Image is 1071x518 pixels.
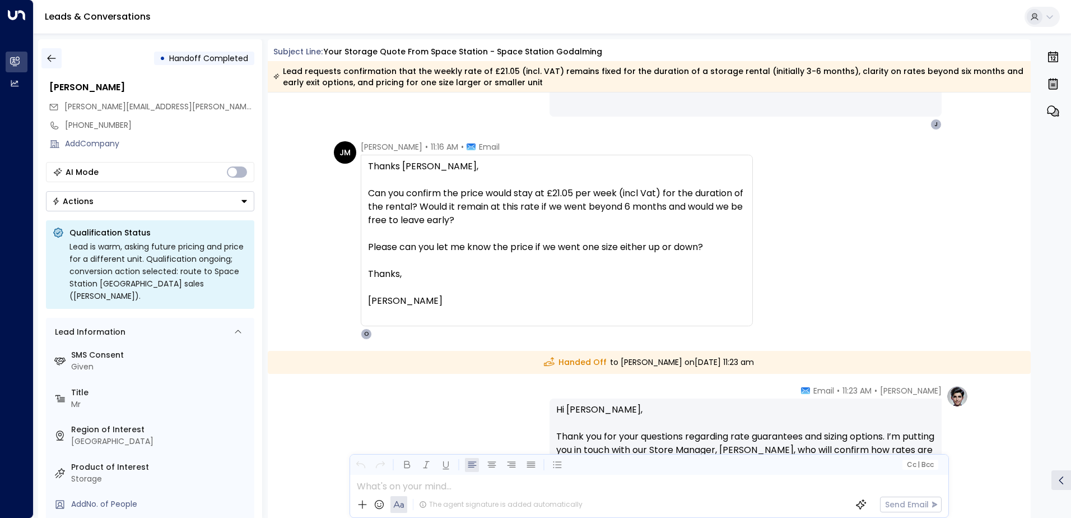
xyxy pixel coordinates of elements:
[361,141,422,152] span: [PERSON_NAME]
[71,424,250,436] label: Region of Interest
[65,119,254,131] div: [PHONE_NUMBER]
[71,461,250,473] label: Product of Interest
[902,460,938,470] button: Cc|Bcc
[461,141,464,152] span: •
[353,458,367,472] button: Undo
[71,399,250,410] div: Mr
[368,240,746,254] div: Please can you let me know the price if we went one size either up or down?
[368,160,746,173] div: Thanks [PERSON_NAME],
[71,387,250,399] label: Title
[368,267,746,281] div: Thanks,
[324,46,602,58] div: Your storage quote from Space Station - Space Station Godalming
[918,461,920,469] span: |
[71,361,250,373] div: Given
[946,385,968,408] img: profile-logo.png
[368,294,746,308] div: [PERSON_NAME]
[813,385,834,396] span: Email
[273,66,1025,88] div: Lead requests confirmation that the weekly rate of £21.05 (incl. VAT) remains fixed for the durat...
[64,101,317,112] span: [PERSON_NAME][EMAIL_ADDRESS][PERSON_NAME][DOMAIN_NAME]
[419,499,583,510] div: The agent signature is added automatically
[880,385,942,396] span: [PERSON_NAME]
[71,498,250,510] div: AddNo. of People
[479,141,500,152] span: Email
[334,141,356,164] div: JM
[268,351,1031,374] div: to [PERSON_NAME] on [DATE] 11:23 am
[45,10,151,23] a: Leads & Conversations
[64,101,254,113] span: joel.o.moseley@googlemail.com
[842,385,872,396] span: 11:23 AM
[368,187,746,227] div: Can you confirm the price would stay at £21.05 per week (incl Vat) for the duration of the rental...
[544,357,607,368] span: Handed Off
[425,141,428,152] span: •
[66,166,99,178] div: AI Mode
[46,191,254,211] div: Button group with a nested menu
[373,458,387,472] button: Redo
[71,473,250,485] div: Storage
[930,119,942,130] div: J
[837,385,840,396] span: •
[71,349,250,361] label: SMS Consent
[65,138,254,150] div: AddCompany
[51,326,125,338] div: Lead Information
[361,329,372,340] div: O
[69,227,248,238] p: Qualification Status
[874,385,877,396] span: •
[431,141,458,152] span: 11:16 AM
[273,46,323,57] span: Subject Line:
[160,48,165,68] div: •
[906,461,933,469] span: Cc Bcc
[71,436,250,447] div: [GEOGRAPHIC_DATA]
[46,191,254,211] button: Actions
[52,196,94,206] div: Actions
[69,240,248,302] div: Lead is warm, asking future pricing and price for a different unit. Qualification ongoing; conver...
[49,81,254,94] div: [PERSON_NAME]
[169,53,248,64] span: Handoff Completed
